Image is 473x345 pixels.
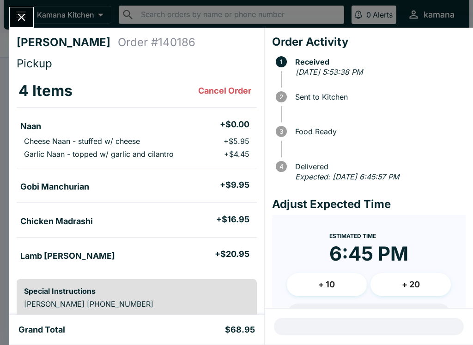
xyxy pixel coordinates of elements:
[24,149,174,159] p: Garlic Naan - topped w/ garlic and cilantro
[279,93,283,101] text: 2
[279,163,283,170] text: 4
[118,36,195,49] h4: Order # 140186
[215,249,249,260] h5: + $20.95
[20,181,89,192] h5: Gobi Manchurian
[20,216,93,227] h5: Chicken Madrashi
[329,242,408,266] time: 6:45 PM
[20,121,41,132] h5: Naan
[18,82,73,100] h3: 4 Items
[280,58,283,65] text: 1
[291,93,466,101] span: Sent to Kitchen
[24,286,249,296] h6: Special Instructions
[291,162,466,171] span: Delivered
[220,179,249,190] h5: + $9.95
[24,137,140,146] p: Cheese Naan - stuffed w/ cheese
[287,273,367,296] button: + 10
[224,137,249,146] p: + $5.95
[295,172,399,181] em: Expected: [DATE] 6:45:57 PM
[10,7,33,27] button: Close
[370,273,451,296] button: + 20
[216,214,249,225] h5: + $16.95
[291,127,466,136] span: Food Ready
[224,149,249,159] p: + $4.45
[329,232,376,239] span: Estimated Time
[17,57,52,70] span: Pickup
[194,82,255,100] button: Cancel Order
[17,74,257,272] table: orders table
[272,197,466,211] h4: Adjust Expected Time
[220,119,249,130] h5: + $0.00
[272,35,466,49] h4: Order Activity
[20,250,115,262] h5: Lamb [PERSON_NAME]
[296,67,363,77] em: [DATE] 5:53:38 PM
[17,36,118,49] h4: [PERSON_NAME]
[279,128,283,135] text: 3
[24,299,249,309] p: [PERSON_NAME] [PHONE_NUMBER]
[225,324,255,335] h5: $68.95
[18,324,65,335] h5: Grand Total
[291,58,466,66] span: Received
